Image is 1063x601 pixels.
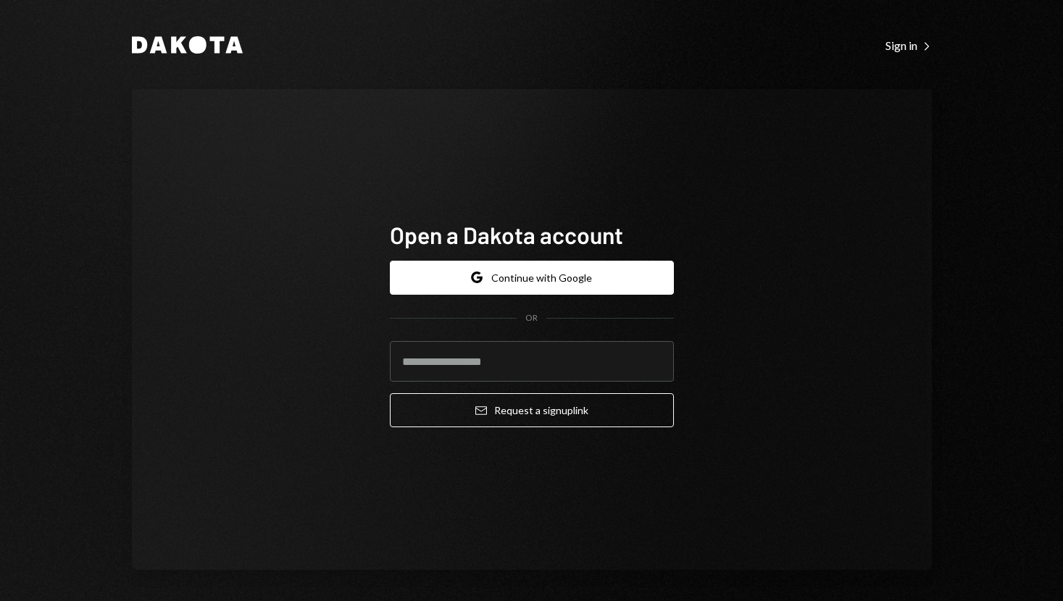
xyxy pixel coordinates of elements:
button: Continue with Google [390,261,674,295]
a: Sign in [885,37,932,53]
div: Sign in [885,38,932,53]
h1: Open a Dakota account [390,220,674,249]
button: Request a signuplink [390,393,674,427]
div: OR [525,312,538,324]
